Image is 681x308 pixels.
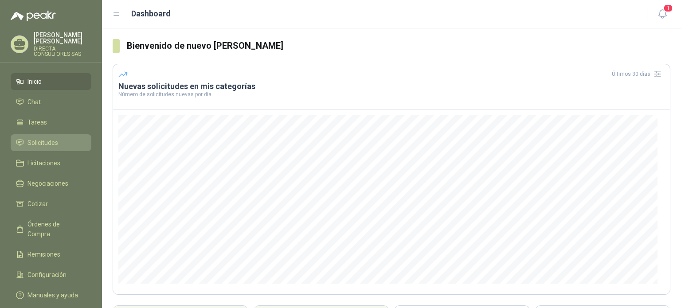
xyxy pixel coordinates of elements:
[612,67,665,81] div: Últimos 30 días
[27,219,83,239] span: Órdenes de Compra
[27,97,41,107] span: Chat
[11,216,91,242] a: Órdenes de Compra
[131,8,171,20] h1: Dashboard
[27,250,60,259] span: Remisiones
[34,46,91,57] p: DIRECTA CONSULTORES SAS
[27,179,68,188] span: Negociaciones
[11,114,91,131] a: Tareas
[11,246,91,263] a: Remisiones
[11,73,91,90] a: Inicio
[118,92,665,97] p: Número de solicitudes nuevas por día
[11,155,91,172] a: Licitaciones
[27,77,42,86] span: Inicio
[654,6,670,22] button: 1
[663,4,673,12] span: 1
[27,117,47,127] span: Tareas
[34,32,91,44] p: [PERSON_NAME] [PERSON_NAME]
[11,195,91,212] a: Cotizar
[11,287,91,304] a: Manuales y ayuda
[27,270,67,280] span: Configuración
[11,11,56,21] img: Logo peakr
[27,158,60,168] span: Licitaciones
[27,199,48,209] span: Cotizar
[11,175,91,192] a: Negociaciones
[118,81,665,92] h3: Nuevas solicitudes en mis categorías
[27,138,58,148] span: Solicitudes
[11,94,91,110] a: Chat
[11,266,91,283] a: Configuración
[127,39,670,53] h3: Bienvenido de nuevo [PERSON_NAME]
[11,134,91,151] a: Solicitudes
[27,290,78,300] span: Manuales y ayuda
